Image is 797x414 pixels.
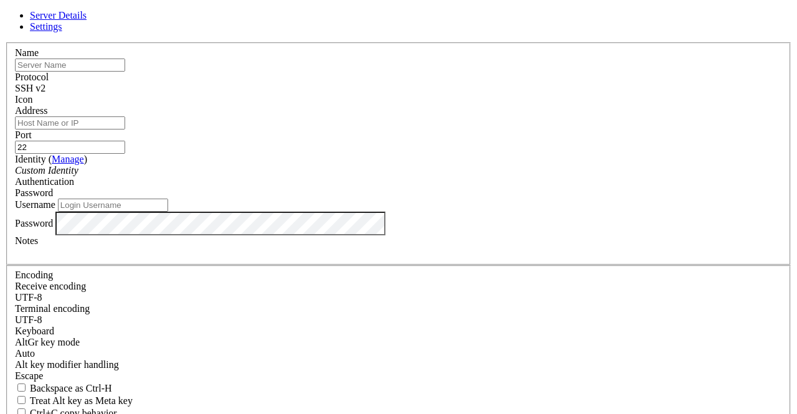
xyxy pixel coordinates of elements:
span: Escape [15,370,43,381]
input: Port Number [15,141,125,154]
a: Server Details [30,10,87,21]
div: Password [15,187,782,199]
span: ( ) [49,154,87,164]
input: Host Name or IP [15,116,125,129]
input: Treat Alt key as Meta key [17,396,26,404]
input: Server Name [15,59,125,72]
label: Protocol [15,72,49,82]
div: Custom Identity [15,165,782,176]
label: Username [15,199,55,210]
a: Settings [30,21,62,32]
div: Auto [15,348,782,359]
label: If true, the backspace should send BS ('\x08', aka ^H). Otherwise the backspace key should send '... [15,383,112,393]
div: Escape [15,370,782,382]
div: UTF-8 [15,292,782,303]
label: Set the expected encoding for data received from the host. If the encodings do not match, visual ... [15,281,86,291]
label: Authentication [15,176,74,187]
i: Custom Identity [15,165,78,176]
span: Password [15,187,53,198]
a: Manage [52,154,84,164]
span: Backspace as Ctrl-H [30,383,112,393]
label: The default terminal encoding. ISO-2022 enables character map translations (like graphics maps). ... [15,303,90,314]
div: UTF-8 [15,314,782,326]
input: Backspace as Ctrl-H [17,383,26,392]
label: Icon [15,94,32,105]
div: SSH v2 [15,83,782,94]
label: Keyboard [15,326,54,336]
label: Address [15,105,47,116]
label: Encoding [15,270,53,280]
span: Treat Alt key as Meta key [30,395,133,406]
span: UTF-8 [15,314,42,325]
span: UTF-8 [15,292,42,303]
label: Whether the Alt key acts as a Meta key or as a distinct Alt key. [15,395,133,406]
label: Notes [15,235,38,246]
label: Identity [15,154,87,164]
label: Port [15,129,32,140]
span: Auto [15,348,35,359]
label: Name [15,47,39,58]
label: Set the expected encoding for data received from the host. If the encodings do not match, visual ... [15,337,80,347]
input: Login Username [58,199,168,212]
label: Password [15,217,53,228]
label: Controls how the Alt key is handled. Escape: Send an ESC prefix. 8-Bit: Add 128 to the typed char... [15,359,119,370]
span: SSH v2 [15,83,45,93]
